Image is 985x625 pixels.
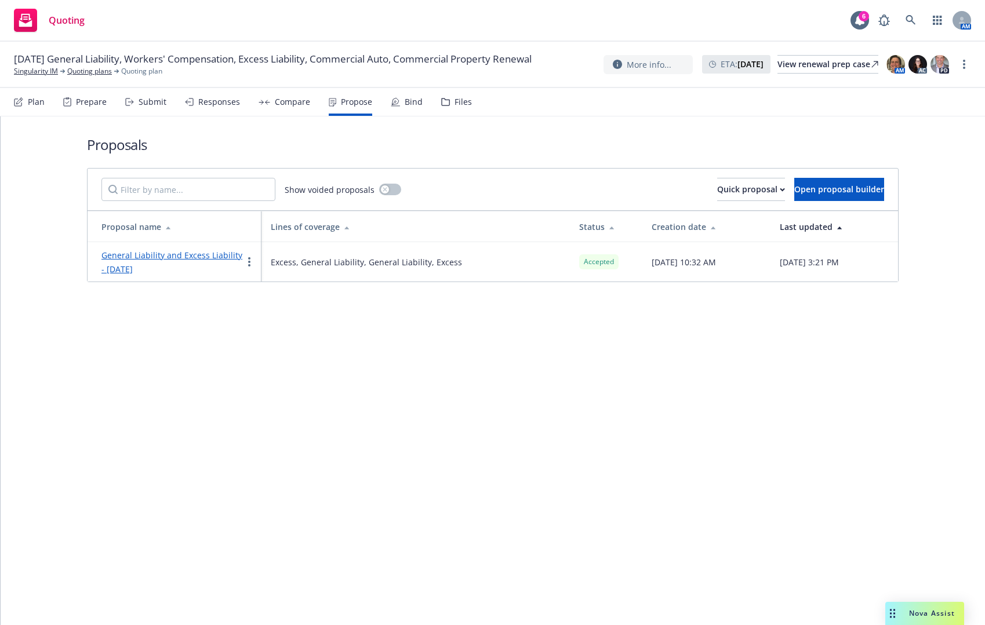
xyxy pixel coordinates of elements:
span: More info... [627,59,671,71]
img: photo [886,55,905,74]
span: Excess, General Liability, General Liability, Excess [271,256,462,268]
div: Files [455,97,472,107]
a: Quoting plans [67,66,112,76]
div: Responses [198,97,240,107]
span: Quoting plan [121,66,162,76]
span: Accepted [584,257,614,267]
span: [DATE] 10:32 AM [652,256,716,268]
input: Filter by name... [101,178,275,201]
button: Quick proposal [717,178,785,201]
div: Submit [139,97,166,107]
div: Drag to move [885,602,900,625]
span: Quoting [49,16,85,25]
a: Singularity IM [14,66,58,76]
div: Bind [405,97,423,107]
a: General Liability and Excess Liability - [DATE] [101,250,242,275]
h1: Proposals [87,135,899,154]
span: [DATE] 3:21 PM [780,256,839,268]
a: Search [899,9,922,32]
a: View renewal prep case [777,55,878,74]
span: Nova Assist [909,608,955,618]
a: more [242,255,256,269]
span: ETA : [721,58,764,70]
div: Last updated [780,221,889,233]
img: photo [931,55,949,74]
a: more [957,57,971,71]
div: Propose [341,97,372,107]
img: photo [908,55,927,74]
a: Report a Bug [873,9,896,32]
a: Switch app [926,9,949,32]
span: Open proposal builder [794,184,884,195]
div: Proposal name [101,221,252,233]
a: Quoting [9,4,89,36]
strong: [DATE] [737,59,764,70]
div: Lines of coverage [271,221,561,233]
span: Show voided proposals [285,184,375,196]
div: Plan [28,97,45,107]
div: View renewal prep case [777,56,878,73]
div: Status [579,221,633,233]
div: Prepare [76,97,107,107]
div: Creation date [652,221,761,233]
div: 6 [859,11,869,21]
button: Nova Assist [885,602,964,625]
span: [DATE] General Liability, Workers' Compensation, Excess Liability, Commercial Auto, Commercial Pr... [14,52,532,66]
div: Compare [275,97,310,107]
button: Open proposal builder [794,178,884,201]
button: More info... [604,55,693,74]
